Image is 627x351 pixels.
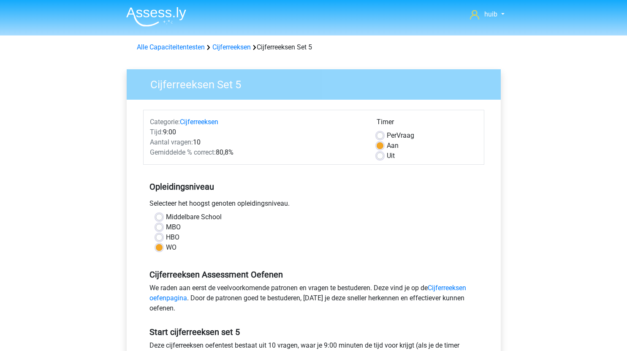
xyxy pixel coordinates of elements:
label: Uit [387,151,395,161]
span: Aantal vragen: [150,138,193,146]
div: 10 [144,137,370,147]
a: huib [467,9,508,19]
a: Cijferreeksen [212,43,251,51]
div: Selecteer het hoogst genoten opleidingsniveau. [143,199,484,212]
label: MBO [166,222,181,232]
a: Cijferreeksen [180,118,218,126]
h5: Opleidingsniveau [149,178,478,195]
div: Cijferreeksen Set 5 [133,42,494,52]
img: Assessly [126,7,186,27]
span: Tijd: [150,128,163,136]
div: We raden aan eerst de veelvoorkomende patronen en vragen te bestuderen. Deze vind je op de . Door... [143,283,484,317]
h5: Cijferreeksen Assessment Oefenen [149,269,478,280]
a: Alle Capaciteitentesten [137,43,205,51]
div: 9:00 [144,127,370,137]
span: Categorie: [150,118,180,126]
span: Per [387,131,396,139]
div: Timer [377,117,478,131]
h3: Cijferreeksen Set 5 [140,75,494,91]
div: 80,8% [144,147,370,158]
label: HBO [166,232,179,242]
span: huib [484,10,497,18]
label: Vraag [387,131,414,141]
label: WO [166,242,176,253]
span: Gemiddelde % correct: [150,148,216,156]
label: Aan [387,141,399,151]
h5: Start cijferreeksen set 5 [149,327,478,337]
label: Middelbare School [166,212,222,222]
